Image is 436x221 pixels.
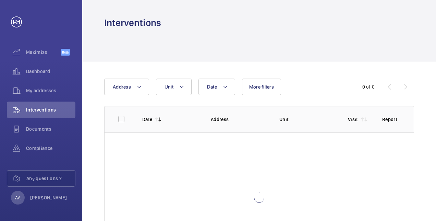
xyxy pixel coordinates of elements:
[362,83,375,90] div: 0 of 0
[142,116,152,123] p: Date
[165,84,173,90] span: Unit
[26,145,75,152] span: Compliance
[104,79,149,95] button: Address
[198,79,235,95] button: Date
[249,84,274,90] span: More filters
[156,79,192,95] button: Unit
[26,87,75,94] span: My addresses
[30,194,67,201] p: [PERSON_NAME]
[113,84,131,90] span: Address
[61,49,70,56] span: Beta
[15,194,21,201] p: AA
[26,68,75,75] span: Dashboard
[242,79,281,95] button: More filters
[104,16,161,29] h1: Interventions
[207,84,217,90] span: Date
[382,116,400,123] p: Report
[26,126,75,132] span: Documents
[348,116,358,123] p: Visit
[279,116,337,123] p: Unit
[26,49,61,56] span: Maximize
[26,175,75,182] span: Any questions ?
[211,116,268,123] p: Address
[26,106,75,113] span: Interventions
